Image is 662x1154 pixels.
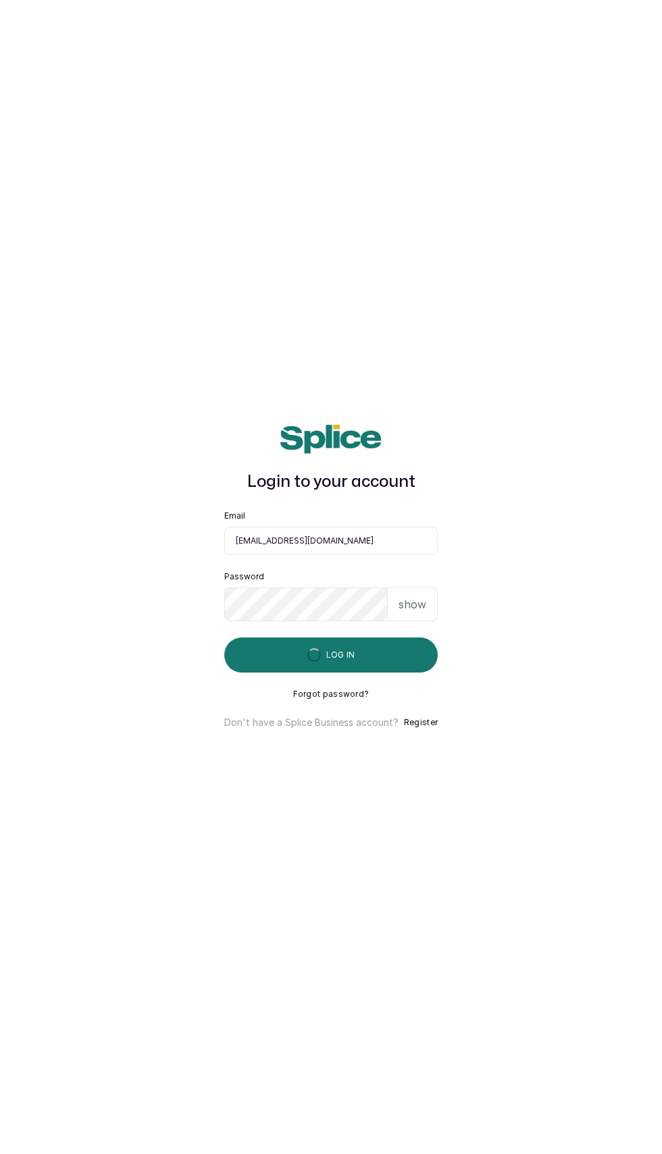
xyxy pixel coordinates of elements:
label: Email [224,510,245,521]
h1: Login to your account [224,470,438,494]
input: email@acme.com [224,527,438,555]
p: Don't have a Splice Business account? [224,716,399,729]
p: show [399,596,426,612]
button: Log in [224,637,438,673]
label: Password [224,571,264,582]
button: Register [404,716,438,729]
button: Forgot password? [293,689,370,700]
